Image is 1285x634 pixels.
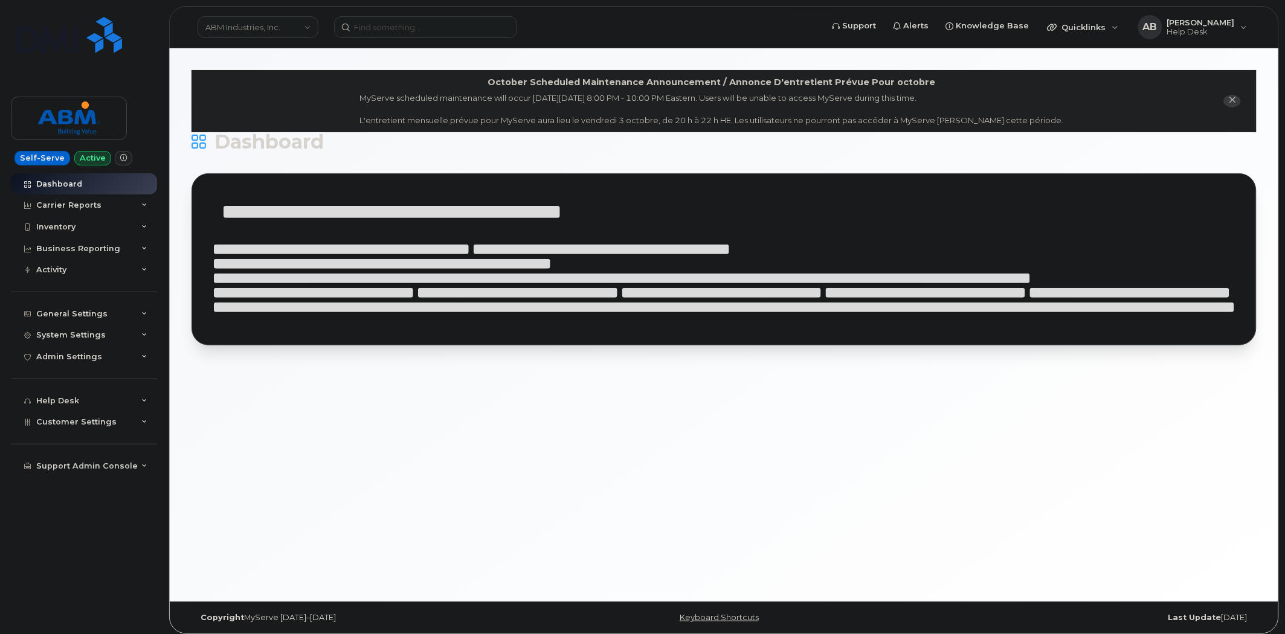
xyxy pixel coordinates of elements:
[192,613,547,623] div: MyServe [DATE]–[DATE]
[214,133,324,151] span: Dashboard
[901,613,1257,623] div: [DATE]
[360,92,1064,126] div: MyServe scheduled maintenance will occur [DATE][DATE] 8:00 PM - 10:00 PM Eastern. Users will be u...
[1224,95,1241,107] button: close notification
[201,613,244,622] strong: Copyright
[680,613,759,622] a: Keyboard Shortcuts
[1168,613,1222,622] strong: Last Update
[488,76,936,89] div: October Scheduled Maintenance Announcement / Annonce D'entretient Prévue Pour octobre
